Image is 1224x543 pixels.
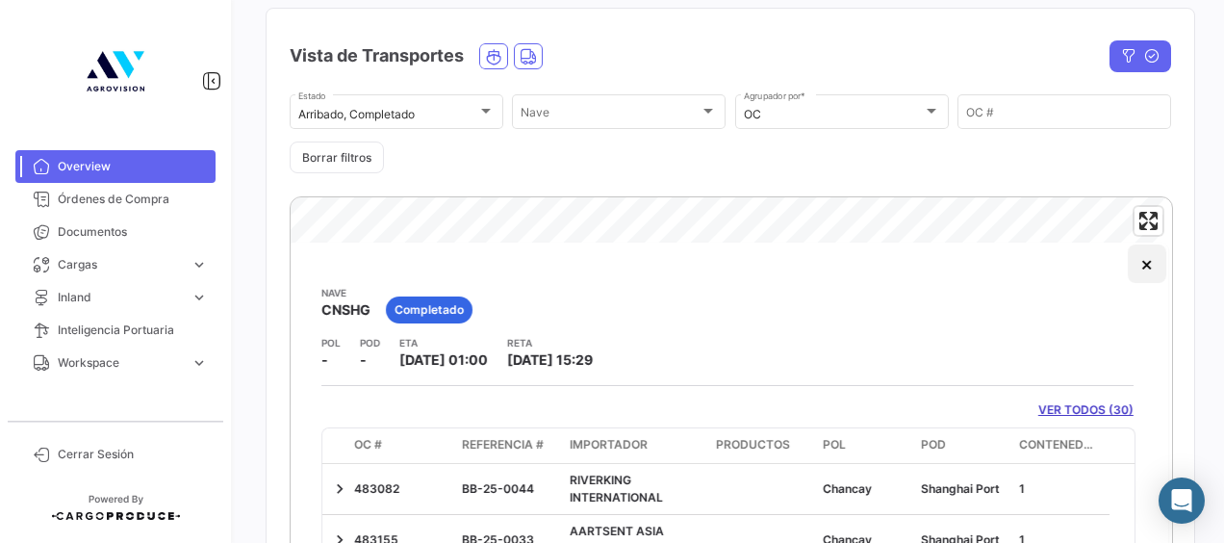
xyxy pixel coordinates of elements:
[58,354,183,372] span: Workspace
[58,191,208,208] span: Órdenes de Compra
[354,436,382,453] span: OC #
[15,216,216,248] a: Documentos
[191,289,208,306] span: expand_more
[507,335,593,350] app-card-info-title: RETA
[1159,478,1205,524] div: Abrir Intercom Messenger
[58,289,183,306] span: Inland
[1135,207,1162,235] button: Enter fullscreen
[15,183,216,216] a: Órdenes de Compra
[823,436,846,453] span: POL
[58,446,208,463] span: Cerrar Sesión
[1038,401,1134,419] a: VER TODOS (30)
[298,107,415,121] mat-select-trigger: Arribado, Completado
[15,150,216,183] a: Overview
[290,42,464,69] h4: Vista de Transportes
[67,23,164,119] img: 4b7f8542-3a82-4138-a362-aafd166d3a59.jpg
[921,436,946,453] span: POD
[1011,428,1109,463] datatable-header-cell: Contenedores
[462,480,554,498] div: BB-25-0044
[360,350,367,370] span: -
[462,436,544,453] span: Referencia #
[399,351,488,368] span: [DATE] 01:00
[360,335,380,350] app-card-info-title: POD
[708,428,816,463] datatable-header-cell: Productos
[913,428,1011,463] datatable-header-cell: POD
[521,108,700,121] span: Nave
[321,335,341,350] app-card-info-title: POL
[191,256,208,273] span: expand_more
[290,142,384,173] button: Borrar filtros
[454,428,562,463] datatable-header-cell: Referencia #
[321,350,328,370] span: -
[399,335,488,350] app-card-info-title: ETA
[562,428,708,463] datatable-header-cell: Importador
[570,473,663,504] span: RIVERKING INTERNATIONAL
[58,256,183,273] span: Cargas
[823,481,872,496] span: Chancay
[480,44,507,68] button: Ocean
[1128,245,1166,283] button: Close popup
[1019,480,1102,498] div: 1
[921,481,1000,496] span: Shanghai Port
[716,436,790,453] span: Productos
[507,351,593,368] span: [DATE] 15:29
[395,301,464,319] span: Completado
[744,107,761,121] mat-select-trigger: OC
[58,223,208,241] span: Documentos
[570,436,648,453] span: Importador
[346,428,454,463] datatable-header-cell: OC #
[58,322,208,339] span: Inteligencia Portuaria
[815,428,913,463] datatable-header-cell: POL
[515,44,542,68] button: Land
[321,300,370,320] span: CNSHG
[321,285,370,300] app-card-info-title: Nave
[58,158,208,175] span: Overview
[1019,436,1102,453] span: Contenedores
[354,480,446,498] div: 483082
[191,354,208,372] span: expand_more
[15,314,216,347] a: Inteligencia Portuaria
